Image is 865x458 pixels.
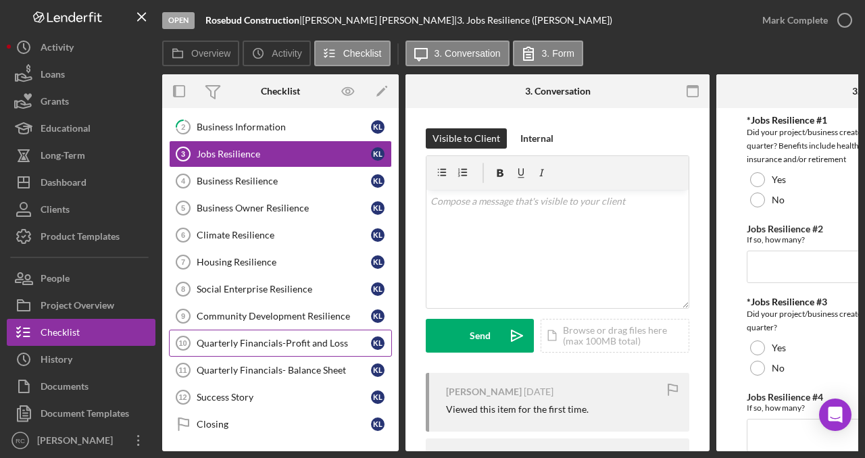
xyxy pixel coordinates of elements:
[7,61,155,88] button: Loans
[7,292,155,319] button: Project Overview
[169,222,392,249] a: 6Climate ResilienceKL
[205,14,299,26] b: Rosebud Construction
[162,41,239,66] button: Overview
[426,128,507,149] button: Visible to Client
[432,128,500,149] div: Visible to Client
[169,384,392,411] a: 12Success StoryKL
[426,319,534,353] button: Send
[162,12,195,29] div: Open
[772,195,785,205] label: No
[446,386,522,397] div: [PERSON_NAME]
[749,7,858,34] button: Mark Complete
[41,223,120,253] div: Product Templates
[470,319,491,353] div: Send
[343,48,382,59] label: Checklist
[772,363,785,374] label: No
[41,115,91,145] div: Educational
[371,228,385,242] div: K L
[169,141,392,168] a: 3Jobs ResilienceKL
[272,48,301,59] label: Activity
[7,319,155,346] button: Checklist
[7,265,155,292] button: People
[747,391,823,403] label: Jobs Resilience #4
[191,48,230,59] label: Overview
[41,292,114,322] div: Project Overview
[524,386,553,397] time: 2025-09-08 20:32
[197,149,371,159] div: Jobs Resilience
[169,357,392,384] a: 11Quarterly Financials- Balance SheetKL
[197,257,371,268] div: Housing Resilience
[197,122,371,132] div: Business Information
[181,204,185,212] tspan: 5
[181,312,185,320] tspan: 9
[41,169,86,199] div: Dashboard
[41,400,129,430] div: Document Templates
[7,223,155,250] a: Product Templates
[197,311,371,322] div: Community Development Resilience
[520,128,553,149] div: Internal
[371,336,385,350] div: K L
[41,265,70,295] div: People
[169,303,392,330] a: 9Community Development ResilienceKL
[371,309,385,323] div: K L
[7,169,155,196] a: Dashboard
[169,195,392,222] a: 5Business Owner ResilienceKL
[314,41,391,66] button: Checklist
[181,122,185,131] tspan: 2
[197,203,371,213] div: Business Owner Resilience
[7,34,155,61] button: Activity
[371,201,385,215] div: K L
[7,142,155,169] button: Long-Term
[7,115,155,142] button: Educational
[41,373,89,403] div: Documents
[457,15,612,26] div: 3. Jobs Resilience ([PERSON_NAME])
[41,61,65,91] div: Loans
[197,419,371,430] div: Closing
[525,86,591,97] div: 3. Conversation
[178,393,187,401] tspan: 12
[7,427,155,454] button: RC[PERSON_NAME]
[371,255,385,269] div: K L
[772,174,786,185] label: Yes
[7,88,155,115] a: Grants
[205,15,302,26] div: |
[302,15,457,26] div: [PERSON_NAME] [PERSON_NAME] |
[169,330,392,357] a: 10Quarterly Financials-Profit and LossKL
[514,128,560,149] button: Internal
[371,147,385,161] div: K L
[371,417,385,431] div: K L
[513,41,583,66] button: 3. Form
[169,113,392,141] a: 2Business InformationKL
[762,7,828,34] div: Mark Complete
[41,346,72,376] div: History
[243,41,310,66] button: Activity
[41,196,70,226] div: Clients
[197,230,371,240] div: Climate Resilience
[7,400,155,427] button: Document Templates
[41,319,80,349] div: Checklist
[197,284,371,295] div: Social Enterprise Resilience
[7,196,155,223] a: Clients
[181,231,185,239] tspan: 6
[371,282,385,296] div: K L
[178,366,187,374] tspan: 11
[371,363,385,377] div: K L
[169,411,392,438] a: ClosingKL
[7,373,155,400] button: Documents
[261,86,300,97] div: Checklist
[197,338,371,349] div: Quarterly Financials-Profit and Loss
[446,404,589,415] div: Viewed this item for the first time.
[169,249,392,276] a: 7Housing ResilienceKL
[7,346,155,373] button: History
[371,390,385,404] div: K L
[178,339,187,347] tspan: 10
[41,142,85,172] div: Long-Term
